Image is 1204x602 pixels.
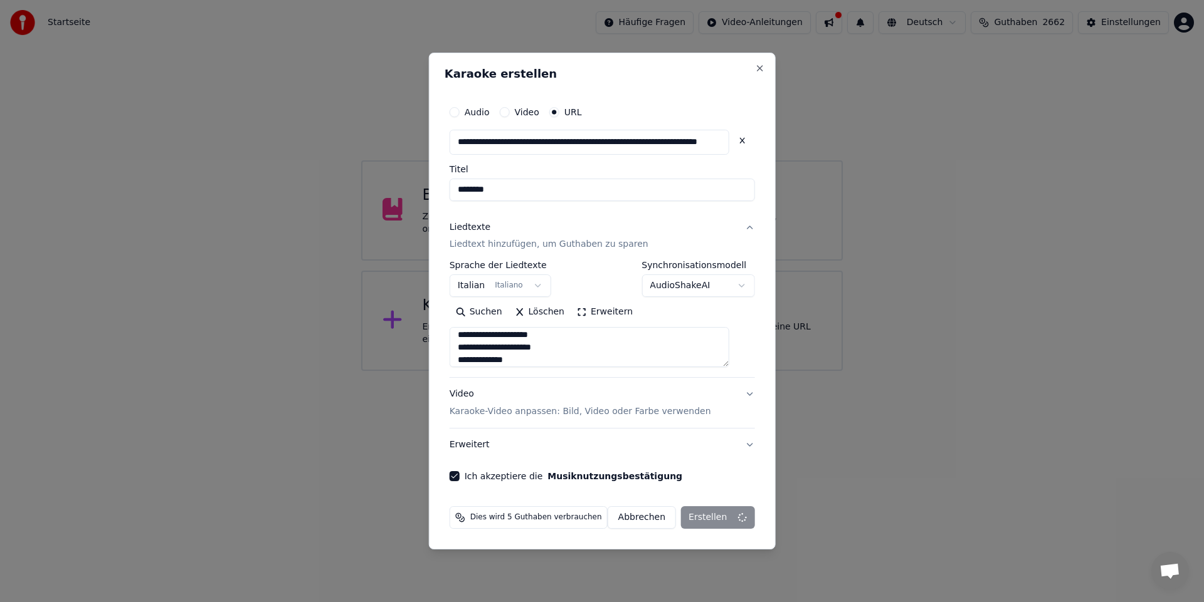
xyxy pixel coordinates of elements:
label: Synchronisationsmodell [642,261,754,270]
label: Sprache der Liedtexte [450,261,551,270]
p: Liedtext hinzufügen, um Guthaben zu sparen [450,239,648,251]
p: Karaoke-Video anpassen: Bild, Video oder Farbe verwenden [450,405,711,418]
button: Erweitert [450,428,755,461]
h2: Karaoke erstellen [445,68,760,80]
button: Abbrechen [608,506,676,529]
label: Audio [465,108,490,117]
button: VideoKaraoke-Video anpassen: Bild, Video oder Farbe verwenden [450,378,755,428]
button: LiedtexteLiedtext hinzufügen, um Guthaben zu sparen [450,211,755,261]
label: Video [514,108,539,117]
button: Löschen [509,303,571,323]
label: Ich akzeptiere die [465,472,682,480]
label: URL [564,108,582,117]
div: Video [450,388,711,418]
button: Ich akzeptiere die [547,472,682,480]
div: LiedtexteLiedtext hinzufügen, um Guthaben zu sparen [450,261,755,378]
span: Dies wird 5 Guthaben verbrauchen [470,512,602,522]
button: Erweitern [571,303,639,323]
div: Liedtexte [450,221,490,234]
button: Suchen [450,303,509,323]
label: Titel [450,165,755,174]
